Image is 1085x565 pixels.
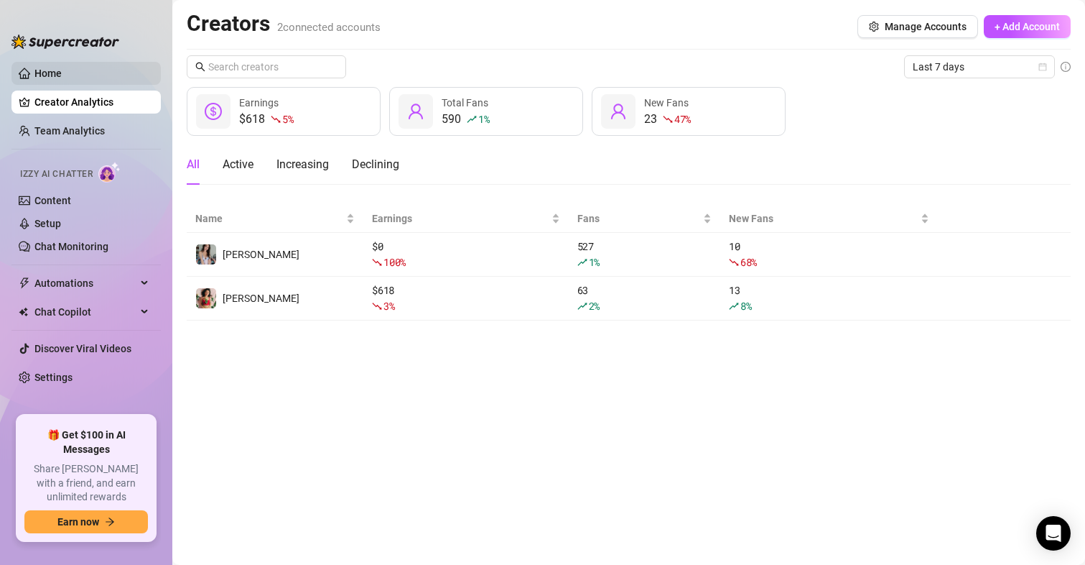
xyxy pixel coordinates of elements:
[352,156,399,173] div: Declining
[885,21,967,32] span: Manage Accounts
[372,301,382,311] span: fall
[34,125,105,137] a: Team Analytics
[372,211,549,226] span: Earnings
[57,516,99,528] span: Earn now
[372,257,382,267] span: fall
[577,257,587,267] span: rise
[223,249,299,260] span: [PERSON_NAME]
[740,299,751,313] span: 8 %
[995,21,1060,32] span: + Add Account
[674,112,691,126] span: 47 %
[442,111,489,128] div: 590
[442,97,488,109] span: Total Fans
[740,255,757,269] span: 68 %
[984,15,1071,38] button: + Add Account
[34,343,131,354] a: Discover Viral Videos
[34,300,136,323] span: Chat Copilot
[105,517,115,527] span: arrow-right
[24,462,148,505] span: Share [PERSON_NAME] with a friend, and earn unlimited rewards
[195,62,205,72] span: search
[729,282,929,314] div: 13
[196,244,216,265] img: Maki
[223,156,253,173] div: Active
[589,299,600,313] span: 2 %
[467,114,477,124] span: rise
[196,288,216,308] img: maki
[372,239,560,270] div: $ 0
[239,111,293,128] div: $618
[271,114,281,124] span: fall
[34,91,149,114] a: Creator Analytics
[589,255,600,269] span: 1 %
[729,211,918,226] span: New Fans
[276,156,329,173] div: Increasing
[610,103,627,120] span: user
[195,211,343,226] span: Name
[208,59,326,75] input: Search creators
[729,257,739,267] span: fall
[577,239,712,270] div: 527
[34,372,73,383] a: Settings
[34,241,108,252] a: Chat Monitoring
[913,56,1046,78] span: Last 7 days
[372,282,560,314] div: $ 618
[282,112,293,126] span: 5 %
[577,211,700,226] span: Fans
[869,22,879,32] span: setting
[19,307,28,317] img: Chat Copilot
[383,299,394,313] span: 3 %
[720,205,938,233] th: New Fans
[577,282,712,314] div: 63
[20,167,93,181] span: Izzy AI Chatter
[729,301,739,311] span: rise
[34,218,61,229] a: Setup
[644,97,689,109] span: New Fans
[407,103,424,120] span: user
[34,272,136,295] span: Automations
[577,301,587,311] span: rise
[239,97,279,109] span: Earnings
[98,162,121,183] img: AI Chatter
[663,114,673,124] span: fall
[277,21,381,34] span: 2 connected accounts
[1038,63,1047,71] span: calendar
[644,111,691,128] div: 23
[478,112,489,126] span: 1 %
[1036,516,1071,551] div: Open Intercom Messenger
[1061,62,1071,72] span: info-circle
[34,195,71,206] a: Content
[187,10,381,37] h2: Creators
[19,277,30,289] span: thunderbolt
[24,510,148,533] button: Earn nowarrow-right
[11,35,119,49] img: logo-BBDzfeDw.svg
[363,205,569,233] th: Earnings
[34,68,62,79] a: Home
[383,255,406,269] span: 100 %
[187,205,363,233] th: Name
[24,428,148,456] span: 🎁 Get $100 in AI Messages
[223,293,299,304] span: [PERSON_NAME]
[729,239,929,270] div: 10
[205,103,222,120] span: dollar-circle
[857,15,978,38] button: Manage Accounts
[187,156,200,173] div: All
[569,205,720,233] th: Fans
